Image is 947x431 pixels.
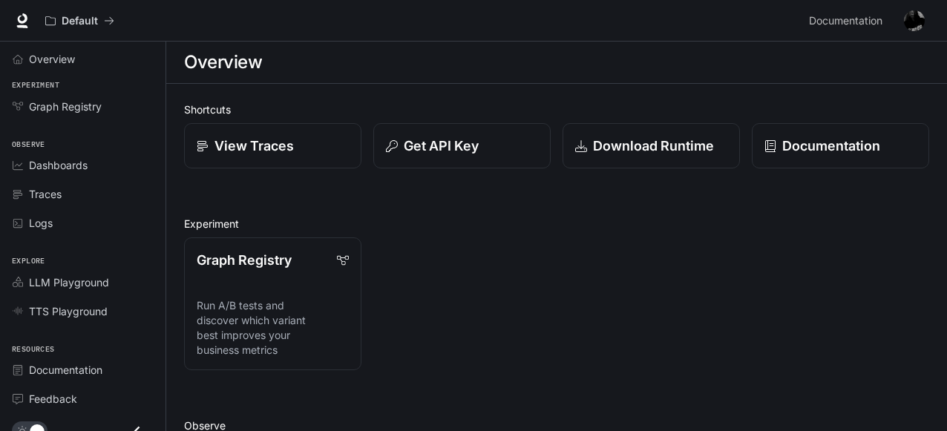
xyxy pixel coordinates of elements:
[29,391,77,407] span: Feedback
[6,93,160,119] a: Graph Registry
[197,298,349,358] p: Run A/B tests and discover which variant best improves your business metrics
[184,102,929,117] h2: Shortcuts
[6,210,160,236] a: Logs
[373,123,551,168] button: Get API Key
[782,136,880,156] p: Documentation
[809,12,882,30] span: Documentation
[29,303,108,319] span: TTS Playground
[62,15,98,27] p: Default
[184,47,262,77] h1: Overview
[900,6,929,36] button: User avatar
[593,136,714,156] p: Download Runtime
[6,357,160,383] a: Documentation
[6,386,160,412] a: Feedback
[803,6,894,36] a: Documentation
[29,186,62,202] span: Traces
[184,123,361,168] a: View Traces
[404,136,479,156] p: Get API Key
[563,123,740,168] a: Download Runtime
[752,123,929,168] a: Documentation
[184,237,361,370] a: Graph RegistryRun A/B tests and discover which variant best improves your business metrics
[29,362,102,378] span: Documentation
[904,10,925,31] img: User avatar
[29,215,53,231] span: Logs
[29,157,88,173] span: Dashboards
[197,250,292,270] p: Graph Registry
[184,216,929,231] h2: Experiment
[29,51,75,67] span: Overview
[6,298,160,324] a: TTS Playground
[6,46,160,72] a: Overview
[29,274,109,290] span: LLM Playground
[6,181,160,207] a: Traces
[6,152,160,178] a: Dashboards
[214,136,294,156] p: View Traces
[39,6,121,36] button: All workspaces
[29,99,102,114] span: Graph Registry
[6,269,160,295] a: LLM Playground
